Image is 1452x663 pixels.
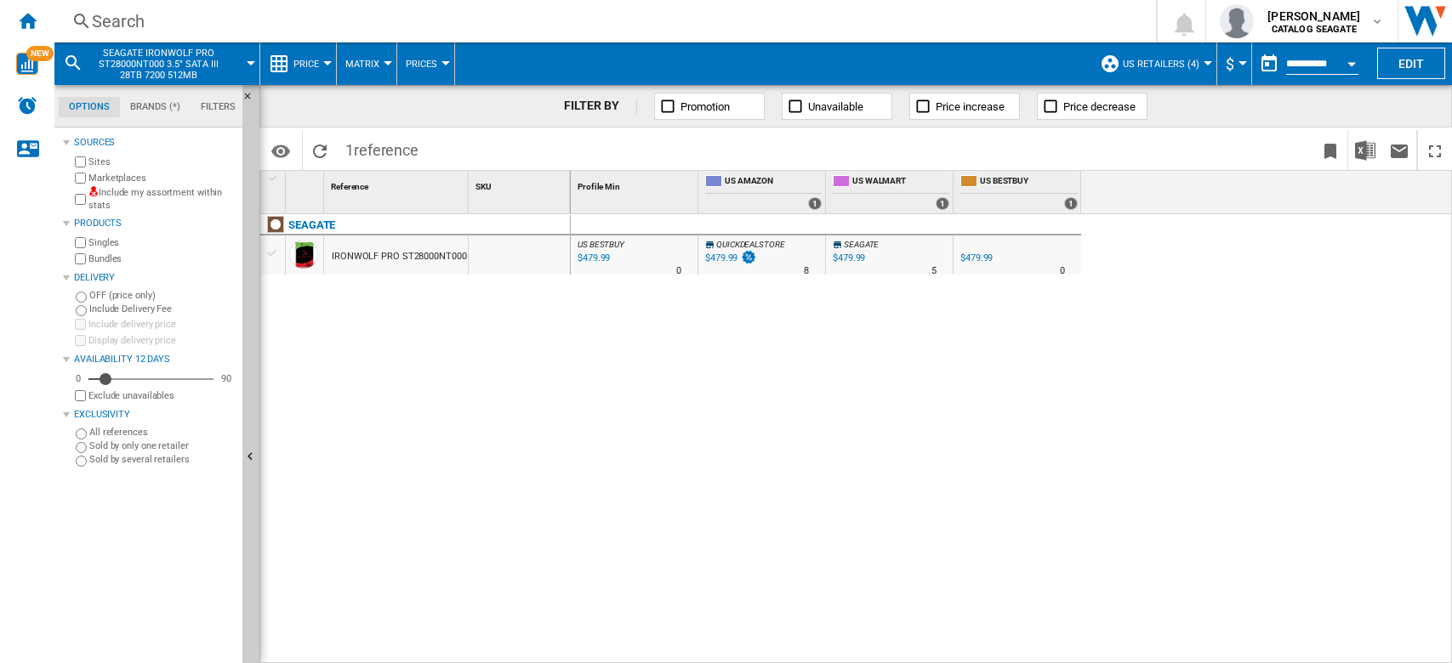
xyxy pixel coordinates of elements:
div: Delivery Time : 5 days [931,263,937,280]
label: Include delivery price [88,318,236,331]
input: OFF (price only) [76,292,87,303]
label: Sites [88,156,236,168]
div: Delivery Time : 8 days [804,263,809,280]
div: US retailers (4) [1100,42,1208,85]
md-tab-item: Filters [191,97,246,117]
input: Sold by only one retailer [76,442,87,453]
input: All references [76,428,87,439]
span: SKU [475,182,492,191]
div: US AMAZON 1 offers sold by US AMAZON [702,171,825,213]
span: US AMAZON [725,175,822,190]
span: NEW [26,46,54,61]
div: Exclusivity [74,408,236,422]
div: SKU Sort None [472,171,570,197]
md-tab-item: Options [59,97,120,117]
img: alerts-logo.svg [17,95,37,116]
label: Marketplaces [88,172,236,184]
button: SEAGATE IRONWOLF PRO ST28000NT000 3.5" SATA III 28TB 7200 512MB [90,42,244,85]
div: $479.99 [830,250,865,267]
button: Price decrease [1037,93,1147,120]
label: Bundles [88,252,236,265]
div: US BESTBUY 1 offers sold by US BESTBUY [957,171,1081,213]
label: Sold by only one retailer [89,439,236,452]
button: Hide [242,85,263,116]
button: Promotion [654,93,765,120]
div: Availability 12 Days [74,353,236,366]
label: All references [89,426,236,439]
button: Price increase [909,93,1020,120]
button: Open calendar [1336,46,1367,76]
button: Bookmark this report [1313,130,1347,170]
div: 0 [71,372,85,385]
span: Price [293,59,319,70]
button: Options [264,135,298,166]
div: $479.99 [958,250,993,267]
button: Price [293,42,327,85]
div: Profile Min Sort None [574,171,698,197]
img: promotionV3.png [740,250,757,264]
span: US BESTBUY [980,175,1078,190]
b: CATALOG SEAGATE [1272,24,1357,35]
div: Products [74,217,236,230]
div: Last updated : Monday, 13 October 2025 05:45 [575,250,610,267]
input: Sold by several retailers [76,456,87,467]
div: 1 offers sold by US AMAZON [808,197,822,210]
div: Delivery Time : 0 day [1060,263,1065,280]
div: Sort None [472,171,570,197]
div: 1 offers sold by US WALMART [936,197,949,210]
input: Include my assortment within stats [75,189,86,210]
input: Include Delivery Fee [76,305,87,316]
label: OFF (price only) [89,289,236,302]
button: md-calendar [1252,47,1286,81]
button: Edit [1377,48,1445,79]
span: 1 [337,130,427,166]
span: Matrix [345,59,379,70]
md-menu: Currency [1217,42,1252,85]
div: Sort None [289,171,323,197]
div: 1 offers sold by US BESTBUY [1064,197,1078,210]
div: Click to filter on that brand [288,215,335,235]
div: US WALMART 1 offers sold by US WALMART [829,171,953,213]
div: Price [269,42,327,85]
label: Display delivery price [88,334,236,347]
div: SEAGATE IRONWOLF PRO ST28000NT000 3.5" SATA III 28TB 7200 512MB [63,42,251,85]
div: Sort None [327,171,468,197]
input: Bundles [75,253,86,264]
div: FILTER BY [564,98,636,115]
button: Unavailable [782,93,892,120]
div: Delivery Time : 0 day [676,263,681,280]
span: Promotion [680,100,730,113]
label: Include my assortment within stats [88,186,236,212]
span: $ [1226,55,1234,73]
span: Reference [331,182,368,191]
input: Sites [75,156,86,167]
md-tab-item: Brands (*) [120,97,191,117]
button: Reload [303,130,337,170]
label: Exclude unavailables [88,389,236,402]
span: QUICKDEALSTORE [716,240,785,249]
span: Price decrease [1063,100,1136,113]
label: Singles [88,236,236,249]
div: Delivery [74,271,236,285]
button: $ [1226,42,1243,85]
div: Reference Sort None [327,171,468,197]
label: Sold by several retailers [89,453,236,466]
div: 90 [217,372,236,385]
div: Sort None [574,171,698,197]
div: Sources [74,136,236,150]
div: Search [92,9,1112,33]
button: Prices [406,42,446,85]
span: US retailers (4) [1123,59,1199,70]
button: Send this report by email [1382,130,1416,170]
img: profile.jpg [1220,4,1254,38]
button: Matrix [345,42,388,85]
input: Display delivery price [75,335,86,346]
span: US WALMART [852,175,949,190]
span: [PERSON_NAME] [1267,8,1360,25]
span: Prices [406,59,437,70]
div: $479.99 [705,252,737,263]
